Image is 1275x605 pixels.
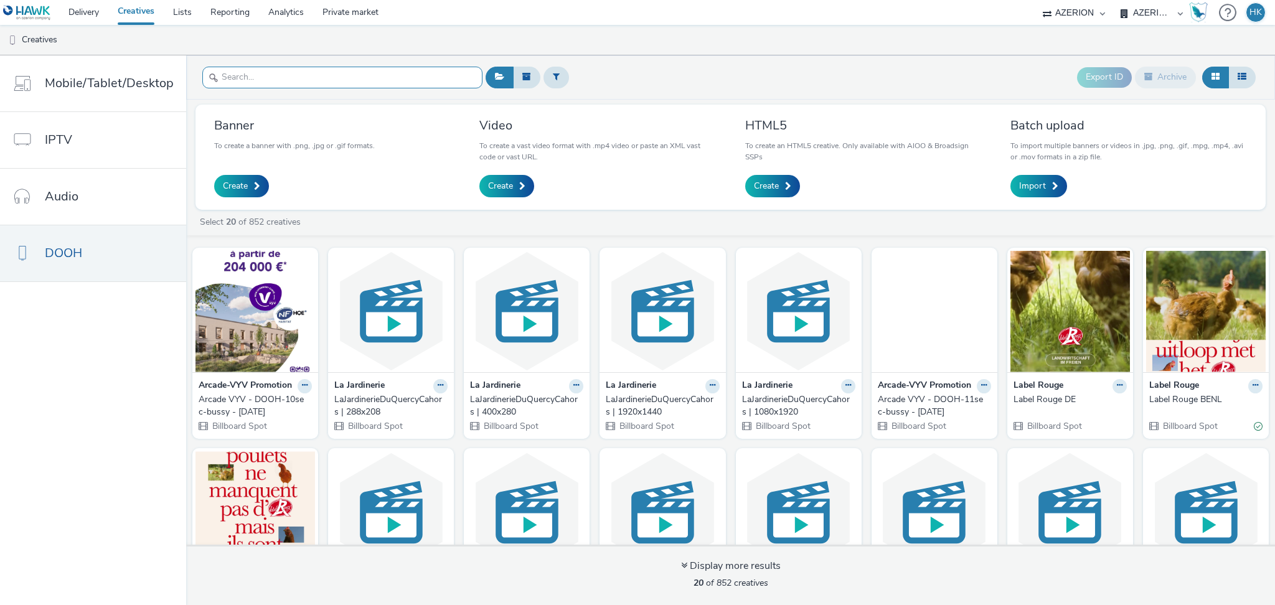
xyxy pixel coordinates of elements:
[878,393,986,419] div: Arcade VYV - DOOH-11sec-bussy - [DATE]
[745,140,982,162] p: To create an HTML5 creative. Only available with AIOO & Broadsign SSPs
[603,251,722,372] img: LaJardinerieDuQuercyCahors | 1920x1440 visual
[1146,451,1266,573] img: 432x288-DOOH-SAINTQUENTIN.mp4 visual
[199,216,306,228] a: Select of 852 creatives
[1010,175,1067,197] a: Import
[226,216,236,228] strong: 20
[606,393,719,419] a: LaJardinerieDuQuercyCahors | 1920x1440
[223,180,248,192] span: Create
[347,420,403,432] span: Billboard Spot
[45,74,174,92] span: Mobile/Tablet/Desktop
[742,393,850,419] div: LaJardinerieDuQuercyCahors | 1080x1920
[334,379,385,393] strong: La Jardinerie
[1014,393,1127,406] a: Label Rouge DE
[482,420,539,432] span: Billboard Spot
[1254,420,1263,433] div: Valid
[1019,180,1046,192] span: Import
[214,140,375,151] p: To create a banner with .png, .jpg or .gif formats.
[681,559,781,573] div: Display more results
[199,393,307,419] div: Arcade VYV - DOOH-10sec-bussy - [DATE]
[334,393,448,419] a: LaJardinerieDuQuercyCahors | 288x208
[603,451,722,573] img: 432x288-DOOH-EVREUXGUICHAINVILLE.mp4 visual
[1149,379,1199,393] strong: Label Rouge
[1149,393,1258,406] div: Label Rouge BENL
[45,244,82,262] span: DOOH
[1010,451,1130,573] img: 160x224-DOOH-MASSIEUX.mp4 visual
[739,251,859,372] img: LaJardinerieDuQuercyCahors | 1080x1920 visual
[45,131,72,149] span: IPTV
[467,451,586,573] img: 432x288-DOOH-MASSIEUX.mp4 visual
[1135,67,1196,88] button: Archive
[755,420,811,432] span: Billboard Spot
[470,393,578,419] div: LaJardinerieDuQuercyCahors | 400x280
[467,251,586,372] img: LaJardinerieDuQuercyCahors | 400x280 visual
[211,420,267,432] span: Billboard Spot
[1189,2,1213,22] a: Hawk Academy
[1162,420,1218,432] span: Billboard Spot
[488,180,513,192] span: Create
[214,175,269,197] a: Create
[1014,379,1063,393] strong: Label Rouge
[1026,420,1082,432] span: Billboard Spot
[479,140,716,162] p: To create a vast video format with .mp4 video or paste an XML vast code or vast URL.
[199,393,312,419] a: Arcade VYV - DOOH-10sec-bussy - [DATE]
[1010,140,1247,162] p: To import multiple banners or videos in .jpg, .png, .gif, .mpg, .mp4, .avi or .mov formats in a z...
[1014,393,1122,406] div: Label Rouge DE
[694,577,703,589] strong: 20
[334,393,443,419] div: LaJardinerieDuQuercyCahors | 288x208
[1146,251,1266,372] img: Label Rouge BENL visual
[6,34,19,47] img: dooh
[479,175,534,197] a: Create
[606,393,714,419] div: LaJardinerieDuQuercyCahors | 1920x1440
[1010,117,1247,134] h3: Batch upload
[1202,67,1229,88] button: Grid
[202,67,482,88] input: Search...
[745,175,800,197] a: Create
[331,451,451,573] img: 1920x1080-DOOH-SAINTQUENTIN_1.mp4 visual
[1228,67,1256,88] button: Table
[875,451,994,573] img: 1920x1080-DOOH-EVREUXGUICHAINVILLE_1.mp4 visual
[878,393,991,419] a: Arcade VYV - DOOH-11sec-bussy - [DATE]
[739,451,859,573] img: 418x236-DOOH-MASSIEUX.mp4 visual
[618,420,674,432] span: Billboard Spot
[479,117,716,134] h3: Video
[214,117,375,134] h3: Banner
[3,5,51,21] img: undefined Logo
[1077,67,1132,87] button: Export ID
[875,251,994,372] img: Arcade VYV - DOOH-11sec-bussy - October2025 visual
[199,379,292,393] strong: Arcade-VYV Promotion
[745,117,982,134] h3: HTML5
[878,379,971,393] strong: Arcade-VYV Promotion
[742,379,793,393] strong: La Jardinerie
[331,251,451,372] img: LaJardinerieDuQuercyCahors | 288x208 visual
[195,251,315,372] img: Arcade VYV - DOOH-10sec-bussy - October2025 visual
[754,180,779,192] span: Create
[45,187,78,205] span: Audio
[1189,2,1208,22] img: Hawk Academy
[742,393,855,419] a: LaJardinerieDuQuercyCahors | 1080x1920
[470,379,520,393] strong: La Jardinerie
[195,451,315,573] img: Label Rouge BEFR visual
[470,393,583,419] a: LaJardinerieDuQuercyCahors | 400x280
[1010,251,1130,372] img: Label Rouge DE visual
[694,577,768,589] span: of 852 creatives
[606,379,656,393] strong: La Jardinerie
[1249,3,1262,22] div: HK
[890,420,946,432] span: Billboard Spot
[1149,393,1263,406] a: Label Rouge BENL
